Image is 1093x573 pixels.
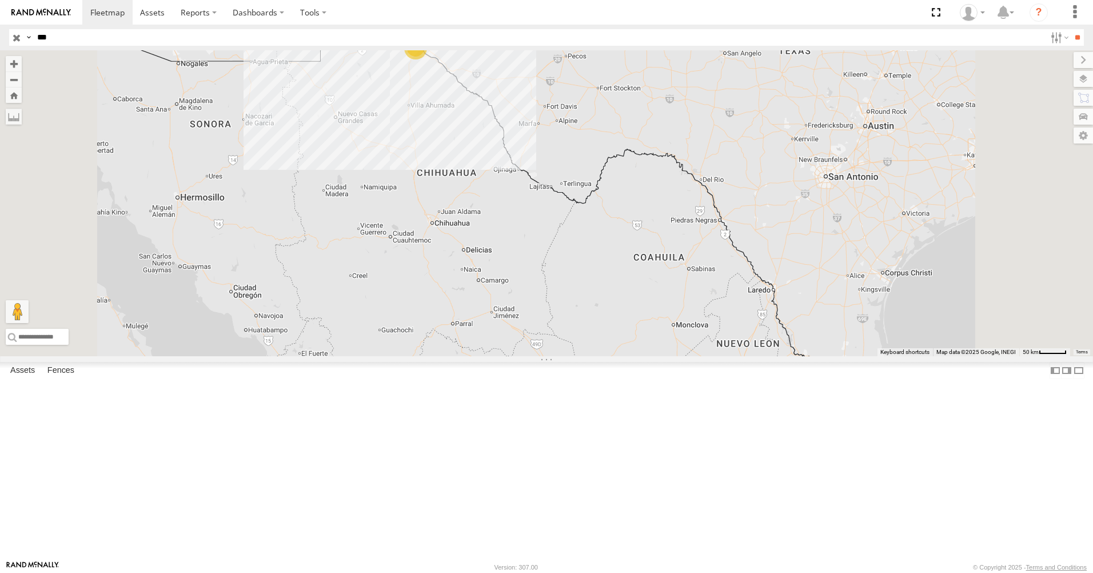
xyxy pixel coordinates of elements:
a: Visit our Website [6,562,59,573]
button: Zoom Home [6,87,22,103]
button: Drag Pegman onto the map to open Street View [6,300,29,323]
label: Dock Summary Table to the Right [1061,362,1072,379]
label: Fences [42,363,80,379]
div: © Copyright 2025 - [973,564,1087,571]
a: Terms (opens in new tab) [1076,350,1088,355]
label: Map Settings [1074,128,1093,144]
button: Zoom out [6,71,22,87]
div: Version: 307.00 [494,564,538,571]
label: Dock Summary Table to the Left [1050,362,1061,379]
label: Measure [6,109,22,125]
a: Terms and Conditions [1026,564,1087,571]
i: ? [1030,3,1048,22]
label: Search Filter Options [1046,29,1071,46]
div: Jonathan Soto [956,4,989,21]
img: rand-logo.svg [11,9,71,17]
button: Zoom in [6,56,22,71]
label: Search Query [24,29,33,46]
button: Map Scale: 50 km per 45 pixels [1019,348,1070,356]
label: Assets [5,363,41,379]
button: Keyboard shortcuts [880,348,930,356]
span: 50 km [1023,349,1039,355]
div: 4 [404,37,427,59]
span: Map data ©2025 Google, INEGI [936,349,1016,355]
label: Hide Summary Table [1073,362,1084,379]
